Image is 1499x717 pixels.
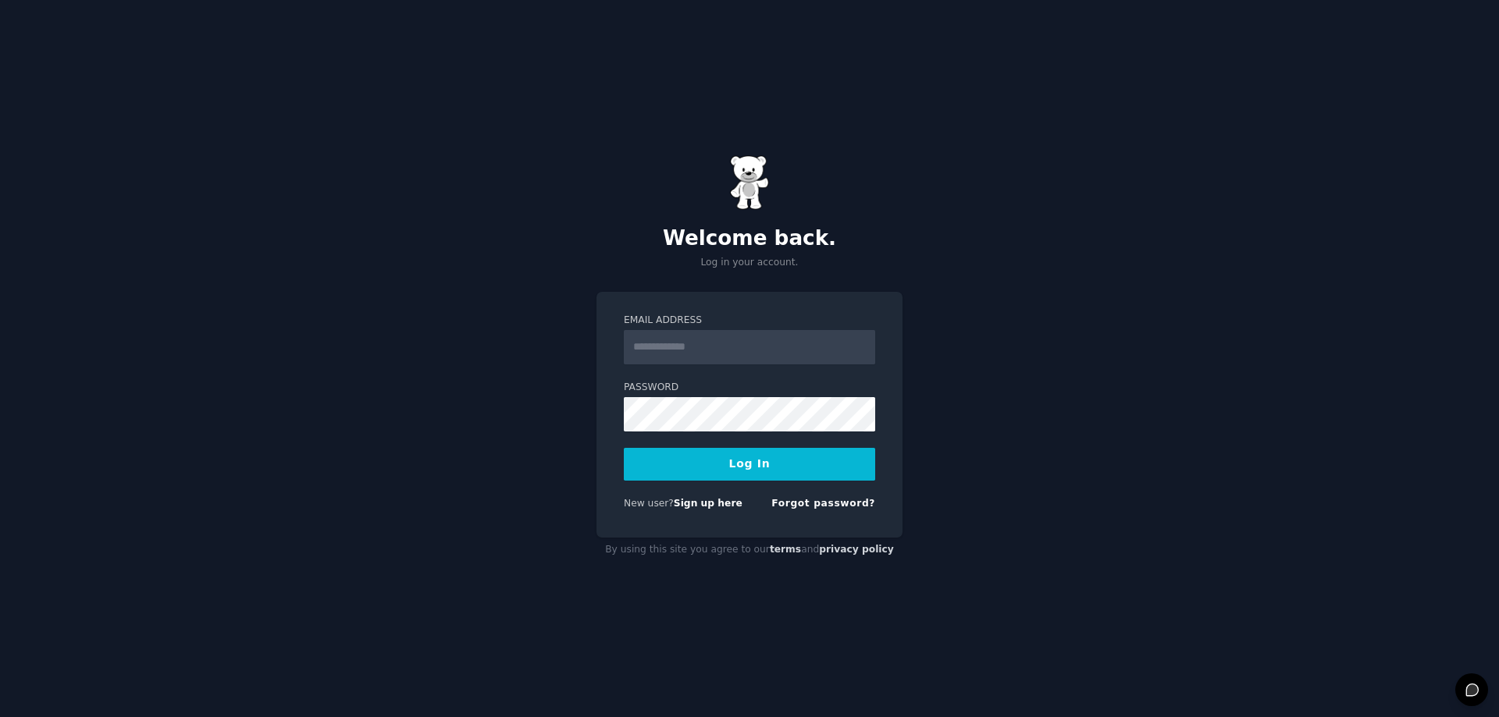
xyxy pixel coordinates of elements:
div: By using this site you agree to our and [596,538,903,563]
span: New user? [624,498,674,509]
a: terms [770,544,801,555]
a: Forgot password? [771,498,875,509]
button: Log In [624,448,875,481]
img: Gummy Bear [730,155,769,210]
label: Email Address [624,314,875,328]
h2: Welcome back. [596,226,903,251]
p: Log in your account. [596,256,903,270]
a: privacy policy [819,544,894,555]
a: Sign up here [674,498,742,509]
label: Password [624,381,875,395]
